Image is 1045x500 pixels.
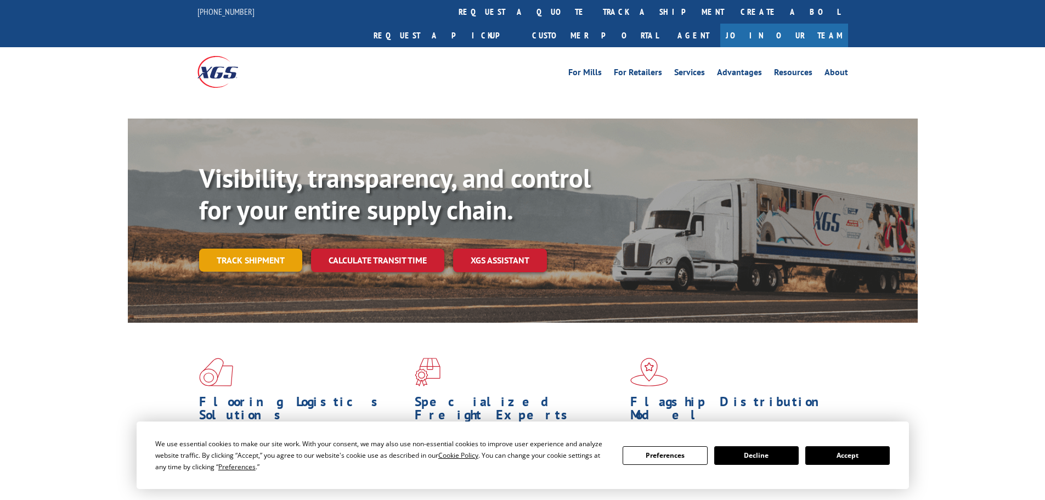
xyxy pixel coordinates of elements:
[805,446,890,465] button: Accept
[623,446,707,465] button: Preferences
[415,395,622,427] h1: Specialized Freight Experts
[137,422,909,489] div: Cookie Consent Prompt
[438,451,478,460] span: Cookie Policy
[568,68,602,80] a: For Mills
[199,395,406,427] h1: Flooring Logistics Solutions
[824,68,848,80] a: About
[453,249,547,272] a: XGS ASSISTANT
[714,446,799,465] button: Decline
[614,68,662,80] a: For Retailers
[774,68,812,80] a: Resources
[630,395,838,427] h1: Flagship Distribution Model
[365,24,524,47] a: Request a pickup
[524,24,666,47] a: Customer Portal
[630,358,668,386] img: xgs-icon-flagship-distribution-model-red
[717,68,762,80] a: Advantages
[415,358,440,386] img: xgs-icon-focused-on-flooring-red
[218,462,256,471] span: Preferences
[155,438,609,473] div: We use essential cookies to make our site work. With your consent, we may also use non-essential ...
[674,68,705,80] a: Services
[199,161,591,227] b: Visibility, transparency, and control for your entire supply chain.
[666,24,720,47] a: Agent
[311,249,444,272] a: Calculate transit time
[720,24,848,47] a: Join Our Team
[199,249,302,272] a: Track shipment
[197,6,255,17] a: [PHONE_NUMBER]
[199,358,233,386] img: xgs-icon-total-supply-chain-intelligence-red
